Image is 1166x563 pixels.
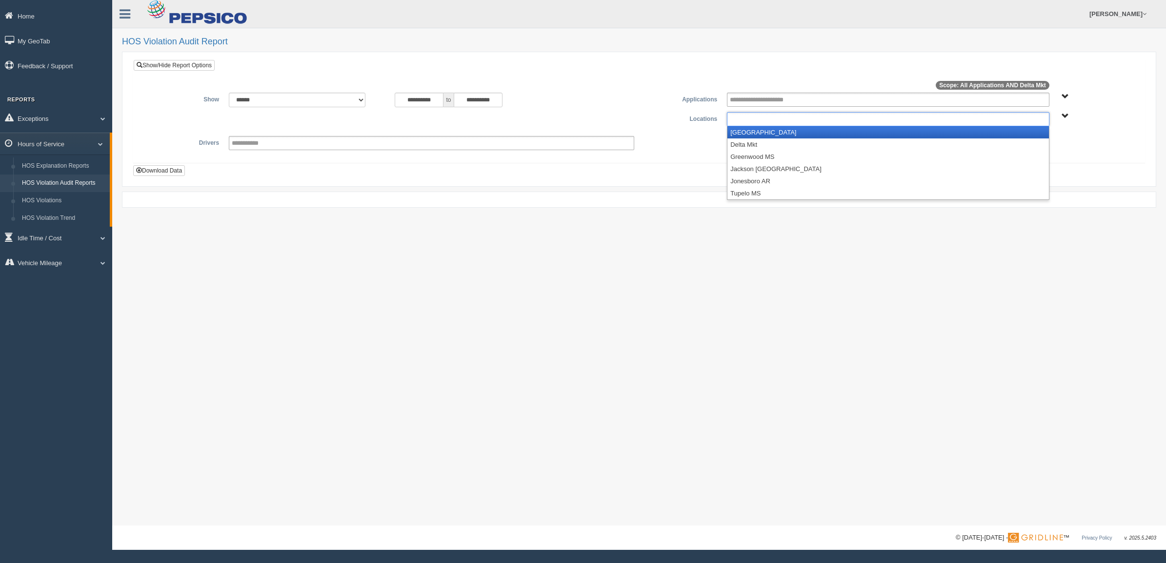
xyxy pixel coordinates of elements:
[936,81,1049,90] span: Scope: All Applications AND Delta Mkt
[133,165,185,176] button: Download Data
[727,187,1049,199] li: Tupelo MS
[639,112,722,124] label: Locations
[18,210,110,227] a: HOS Violation Trend
[18,157,110,175] a: HOS Explanation Reports
[727,175,1049,187] li: Jonesboro AR
[134,60,215,71] a: Show/Hide Report Options
[956,533,1156,543] div: © [DATE]-[DATE] - ™
[18,175,110,192] a: HOS Violation Audit Reports
[639,93,722,104] label: Applications
[122,37,1156,47] h2: HOS Violation Audit Report
[1008,533,1063,543] img: Gridline
[727,163,1049,175] li: Jackson [GEOGRAPHIC_DATA]
[727,126,1049,138] li: [GEOGRAPHIC_DATA]
[141,136,224,148] label: Drivers
[727,151,1049,163] li: Greenwood MS
[727,138,1049,151] li: Delta Mkt
[443,93,453,107] span: to
[1125,535,1156,541] span: v. 2025.5.2403
[1082,535,1112,541] a: Privacy Policy
[141,93,224,104] label: Show
[18,192,110,210] a: HOS Violations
